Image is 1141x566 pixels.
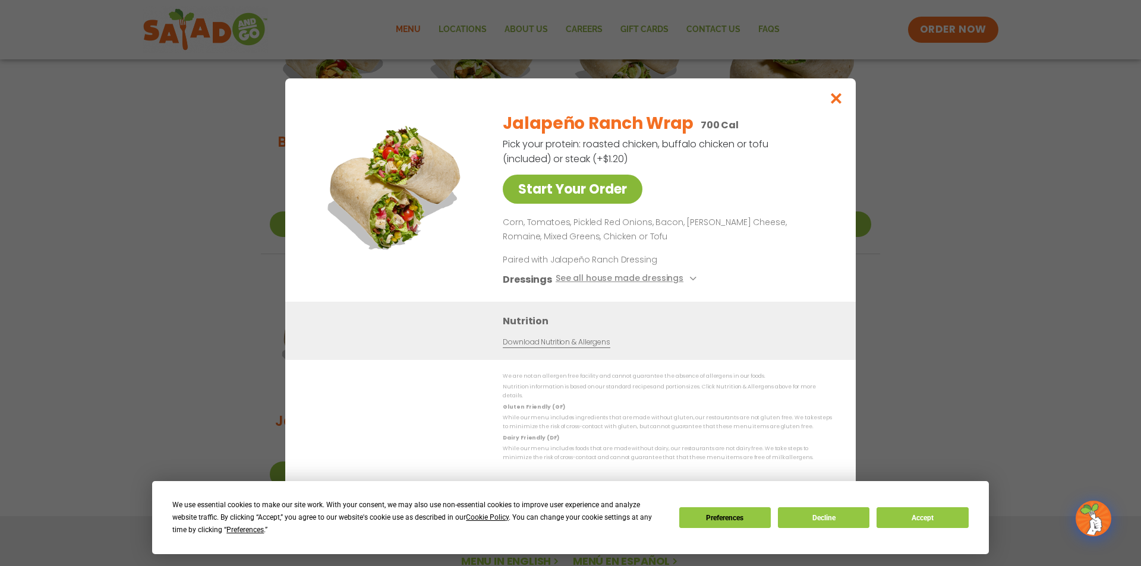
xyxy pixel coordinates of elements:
[312,102,478,268] img: Featured product photo for Jalapeño Ranch Wrap
[226,526,264,534] span: Preferences
[701,118,739,132] p: 700 Cal
[503,111,694,136] h2: Jalapeño Ranch Wrap
[466,513,509,521] span: Cookie Policy
[503,403,565,410] strong: Gluten Friendly (GF)
[503,382,832,401] p: Nutrition information is based on our standard recipes and portion sizes. Click Nutrition & Aller...
[503,253,723,265] p: Paired with Jalapeño Ranch Dressing
[877,507,968,528] button: Accept
[503,313,838,328] h3: Nutrition
[503,336,610,347] a: Download Nutrition & Allergens
[556,271,700,286] button: See all house made dressings
[679,507,771,528] button: Preferences
[503,413,832,432] p: While our menu includes ingredients that are made without gluten, our restaurants are not gluten ...
[1077,502,1110,535] img: wpChatIcon
[503,434,559,441] strong: Dairy Friendly (DF)
[152,481,989,554] div: Cookie Consent Prompt
[503,372,832,381] p: We are not an allergen free facility and cannot guarantee the absence of allergens in our foods.
[503,137,770,166] p: Pick your protein: roasted chicken, buffalo chicken or tofu (included) or steak (+$1.20)
[503,271,552,286] h3: Dressings
[778,507,869,528] button: Decline
[817,78,856,118] button: Close modal
[503,216,827,244] p: Corn, Tomatoes, Pickled Red Onions, Bacon, [PERSON_NAME] Cheese, Romaine, Mixed Greens, Chicken o...
[503,444,832,463] p: While our menu includes foods that are made without dairy, our restaurants are not dairy free. We...
[503,175,642,204] a: Start Your Order
[172,499,664,536] div: We use essential cookies to make our site work. With your consent, we may also use non-essential ...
